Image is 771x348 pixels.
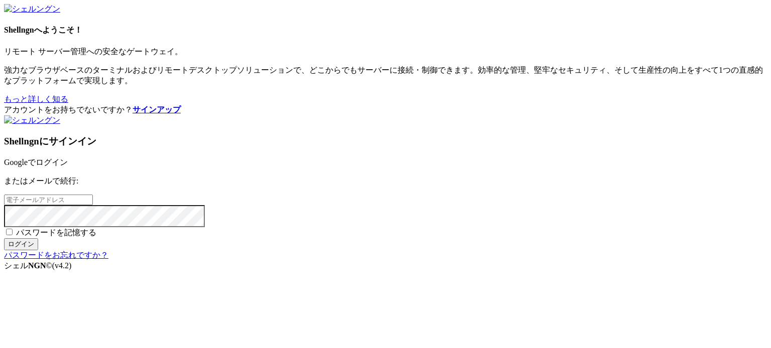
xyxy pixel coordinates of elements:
font: シェル [4,261,28,270]
font: 4.2 [59,261,69,270]
font: パスワードを記憶する [16,228,96,237]
img: シェルングン [4,115,60,126]
font: (v [52,261,59,270]
font: 強力なブラウザベースのターミナルおよびリモートデスクトップソリューションで、どこからでもサーバーに接続・制御できます。効率的な管理、堅牢なセキュリティ、そして生産性の向上をすべて1つの直感的なプ... [4,66,763,85]
a: サインアップ [133,105,181,114]
span: 4.2.0 [52,261,72,270]
input: パスワードを記憶する [6,229,13,235]
input: ログイン [4,238,38,250]
font: アカウントをお持ちでないですか？ [4,105,133,114]
font: またはメールで続行: [4,177,78,185]
font: Googleでログイン [4,158,68,166]
img: シェルングン [4,4,60,15]
font: Shellngnにサインイン [4,136,96,146]
font: ) [69,261,71,270]
font: Shellngnへようこそ！ [4,26,82,34]
font: リモート サーバー管理への安全なゲートウェイ。 [4,47,183,56]
a: もっと詳しく知る [4,95,68,103]
input: 電子メールアドレス [4,195,93,205]
a: パスワードをお忘れですか？ [4,251,108,259]
font: © [46,261,52,270]
font: NGN [28,261,46,270]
